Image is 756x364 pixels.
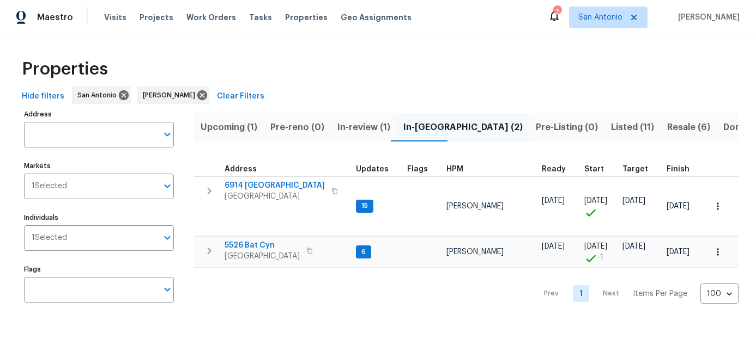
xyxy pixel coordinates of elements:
span: 6914 [GEOGRAPHIC_DATA] [225,180,325,191]
span: [DATE] [667,248,690,256]
span: Hide filters [22,90,64,103]
span: [DATE] [542,197,565,205]
label: Address [24,111,174,118]
span: [PERSON_NAME] [674,12,740,23]
span: [DATE] [622,197,645,205]
div: San Antonio [72,87,131,104]
p: Items Per Page [633,288,687,299]
span: HPM [446,165,463,173]
span: Address [225,165,257,173]
span: Resale (6) [667,120,710,135]
div: 2 [553,7,561,17]
span: 5526 Bat Cyn [225,240,300,251]
div: 100 [700,280,739,308]
span: [PERSON_NAME] [446,202,504,210]
span: Start [584,165,604,173]
button: Open [160,282,175,297]
span: Pre-Listing (0) [536,120,598,135]
button: Open [160,127,175,142]
span: Maestro [37,12,73,23]
td: Project started 1 days early [580,237,618,268]
button: Clear Filters [213,87,269,107]
span: In-review (1) [337,120,390,135]
div: Actual renovation start date [584,165,614,173]
span: 1 Selected [32,182,67,191]
span: Visits [104,12,126,23]
span: [GEOGRAPHIC_DATA] [225,251,300,262]
button: Open [160,178,175,194]
span: [DATE] [622,243,645,250]
span: [PERSON_NAME] [143,90,199,101]
span: [DATE] [584,243,607,250]
span: Pre-reno (0) [270,120,324,135]
span: Projects [140,12,173,23]
span: Finish [667,165,690,173]
div: Projected renovation finish date [667,165,699,173]
span: [GEOGRAPHIC_DATA] [225,191,325,202]
span: Geo Assignments [341,12,412,23]
span: Ready [542,165,566,173]
span: Properties [285,12,328,23]
span: 1 Selected [32,233,67,243]
span: Properties [22,64,108,75]
span: Clear Filters [217,90,264,103]
span: Target [622,165,648,173]
span: Flags [407,165,428,173]
span: [DATE] [667,202,690,210]
label: Flags [24,266,174,273]
td: Project started on time [580,176,618,236]
span: [PERSON_NAME] [446,248,504,256]
button: Hide filters [17,87,69,107]
span: Tasks [249,14,272,21]
span: -1 [597,252,603,263]
span: San Antonio [578,12,622,23]
span: 15 [357,201,372,211]
div: Earliest renovation start date (first business day after COE or Checkout) [542,165,576,173]
label: Markets [24,163,174,169]
span: 6 [357,248,370,257]
nav: Pagination Navigation [534,274,739,313]
div: [PERSON_NAME] [137,87,209,104]
span: Work Orders [186,12,236,23]
a: Goto page 1 [573,285,589,302]
label: Individuals [24,214,174,221]
button: Open [160,230,175,245]
span: San Antonio [77,90,121,101]
span: Updates [356,165,389,173]
span: In-[GEOGRAPHIC_DATA] (2) [403,120,523,135]
span: Upcoming (1) [201,120,257,135]
span: Listed (11) [611,120,654,135]
span: [DATE] [584,197,607,205]
span: [DATE] [542,243,565,250]
div: Target renovation project end date [622,165,658,173]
